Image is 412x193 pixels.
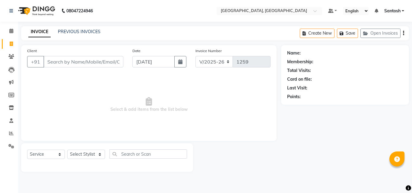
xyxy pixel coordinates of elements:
div: Total Visits: [287,67,311,74]
label: Client [27,48,37,54]
label: Invoice Number [195,48,222,54]
button: Open Invoices [360,29,401,38]
div: Membership: [287,59,313,65]
input: Search or Scan [109,149,187,159]
div: Card on file: [287,76,312,82]
button: Create New [300,29,334,38]
img: logo [15,2,57,19]
b: 08047224946 [66,2,93,19]
label: Date [132,48,141,54]
div: Points: [287,94,301,100]
span: Select & add items from the list below [27,75,271,135]
div: Last Visit: [287,85,307,91]
div: Name: [287,50,301,56]
span: Santosh [384,8,401,14]
input: Search by Name/Mobile/Email/Code [43,56,123,67]
a: INVOICE [28,26,51,37]
iframe: chat widget [387,169,406,187]
a: PREVIOUS INVOICES [58,29,100,34]
button: +91 [27,56,44,67]
button: Save [337,29,358,38]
